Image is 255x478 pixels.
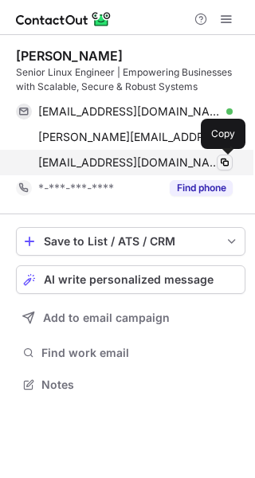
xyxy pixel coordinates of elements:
button: save-profile-one-click [16,227,245,256]
span: [EMAIL_ADDRESS][DOMAIN_NAME] [38,104,221,119]
span: Add to email campaign [43,311,170,324]
span: [EMAIL_ADDRESS][DOMAIN_NAME] [38,155,221,170]
img: ContactOut v5.3.10 [16,10,112,29]
div: [PERSON_NAME] [16,48,123,64]
button: Add to email campaign [16,304,245,332]
span: AI write personalized message [44,273,214,286]
button: Reveal Button [170,180,233,196]
span: [PERSON_NAME][EMAIL_ADDRESS][PERSON_NAME][DOMAIN_NAME] [38,130,221,144]
button: Notes [16,374,245,396]
span: Notes [41,378,239,392]
div: Senior Linux Engineer | Empowering Businesses with Scalable, Secure & Robust Systems [16,65,245,94]
button: AI write personalized message [16,265,245,294]
button: Find work email [16,342,245,364]
span: Find work email [41,346,239,360]
div: Save to List / ATS / CRM [44,235,218,248]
